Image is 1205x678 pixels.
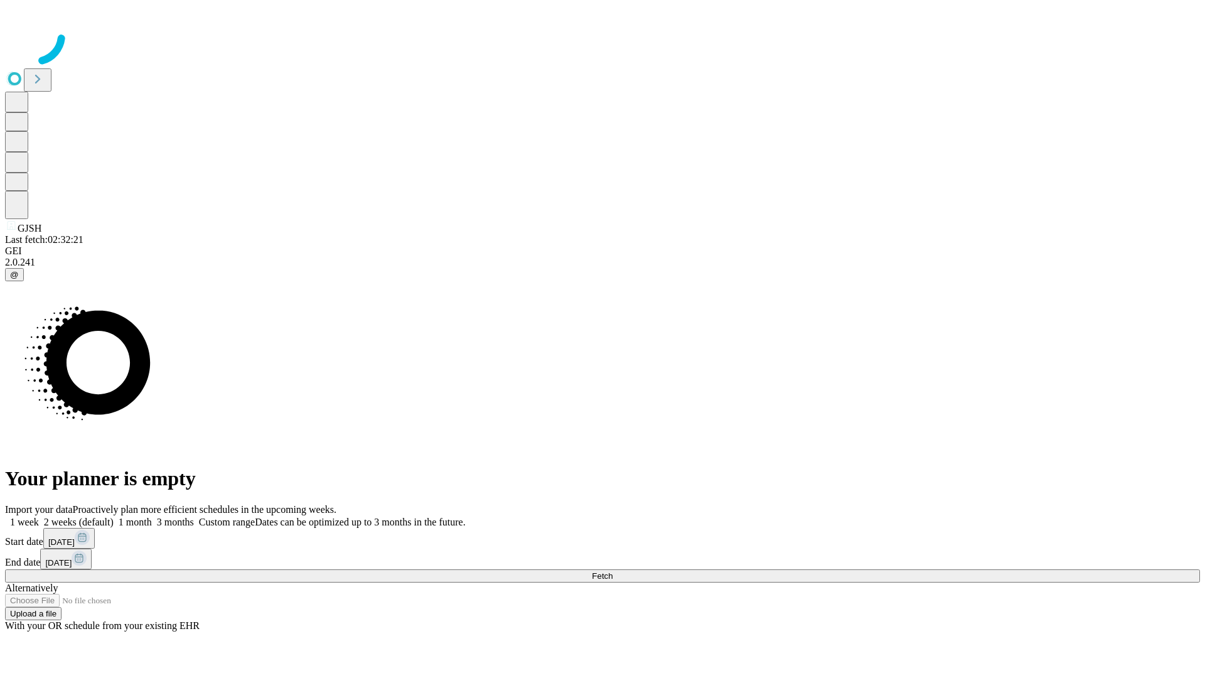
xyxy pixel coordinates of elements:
[255,517,465,527] span: Dates can be optimized up to 3 months in the future.
[5,234,83,245] span: Last fetch: 02:32:21
[18,223,41,234] span: GJSH
[48,537,75,547] span: [DATE]
[5,257,1200,268] div: 2.0.241
[119,517,152,527] span: 1 month
[10,517,39,527] span: 1 week
[5,467,1200,490] h1: Your planner is empty
[40,549,92,569] button: [DATE]
[199,517,255,527] span: Custom range
[5,504,73,515] span: Import your data
[5,583,58,593] span: Alternatively
[43,528,95,549] button: [DATE]
[5,268,24,281] button: @
[5,569,1200,583] button: Fetch
[5,607,62,620] button: Upload a file
[5,245,1200,257] div: GEI
[5,620,200,631] span: With your OR schedule from your existing EHR
[5,549,1200,569] div: End date
[10,270,19,279] span: @
[73,504,336,515] span: Proactively plan more efficient schedules in the upcoming weeks.
[592,571,613,581] span: Fetch
[157,517,194,527] span: 3 months
[44,517,114,527] span: 2 weeks (default)
[45,558,72,568] span: [DATE]
[5,528,1200,549] div: Start date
